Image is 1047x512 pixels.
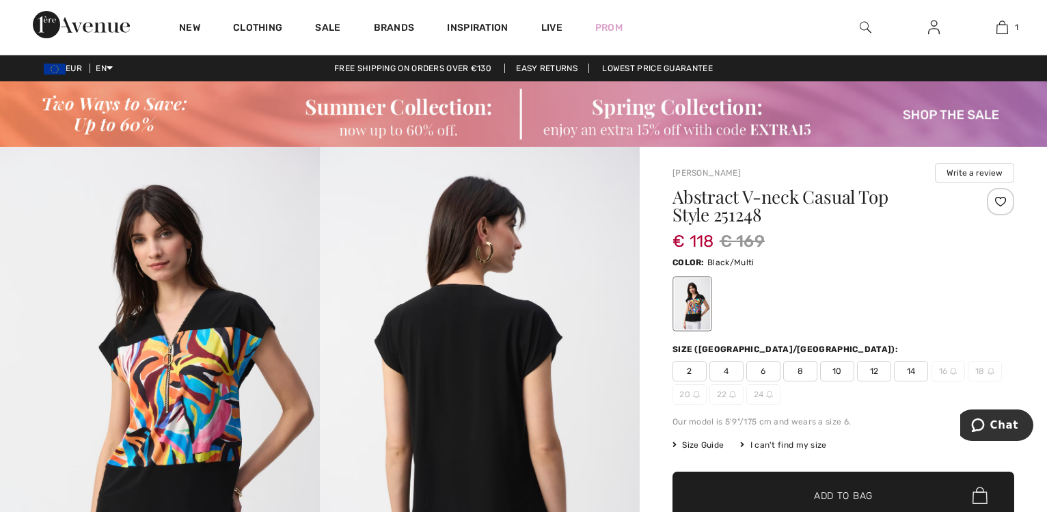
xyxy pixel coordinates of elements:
span: 8 [783,361,817,381]
img: 1ère Avenue [33,11,130,38]
img: Bag.svg [973,487,988,504]
span: 24 [746,384,780,405]
span: EUR [44,64,87,73]
span: 20 [672,384,707,405]
img: ring-m.svg [693,391,700,398]
span: Add to Bag [814,488,873,502]
span: Black/Multi [707,258,754,267]
a: Sale [315,22,340,36]
a: Prom [595,21,623,35]
img: My Info [928,19,940,36]
div: Size ([GEOGRAPHIC_DATA]/[GEOGRAPHIC_DATA]): [672,343,901,355]
img: My Bag [996,19,1008,36]
img: Euro [44,64,66,75]
h1: Abstract V-neck Casual Top Style 251248 [672,188,957,224]
span: 2 [672,361,707,381]
a: [PERSON_NAME] [672,168,741,178]
a: 1 [968,19,1035,36]
a: Easy Returns [504,64,589,73]
a: Lowest Price Guarantee [591,64,724,73]
img: search the website [860,19,871,36]
img: ring-m.svg [729,391,736,398]
img: ring-m.svg [766,391,773,398]
span: 18 [968,361,1002,381]
span: 6 [746,361,780,381]
a: Free shipping on orders over €130 [323,64,502,73]
span: Size Guide [672,439,724,451]
a: Clothing [233,22,282,36]
span: 22 [709,384,744,405]
span: Inspiration [447,22,508,36]
span: 10 [820,361,854,381]
span: 4 [709,361,744,381]
button: Write a review [935,163,1014,183]
span: 14 [894,361,928,381]
img: ring-m.svg [950,368,957,375]
span: € 118 [672,218,714,251]
a: Sign In [917,19,951,36]
div: Black/Multi [675,278,710,329]
a: Live [541,21,562,35]
span: 16 [931,361,965,381]
span: Color: [672,258,705,267]
a: Brands [374,22,415,36]
span: 12 [857,361,891,381]
iframe: Opens a widget where you can chat to one of our agents [960,409,1033,444]
div: I can't find my size [740,439,826,451]
span: 1 [1015,21,1018,33]
img: ring-m.svg [988,368,994,375]
span: € 169 [720,229,765,254]
a: New [179,22,200,36]
span: EN [96,64,113,73]
div: Our model is 5'9"/175 cm and wears a size 6. [672,416,1014,428]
